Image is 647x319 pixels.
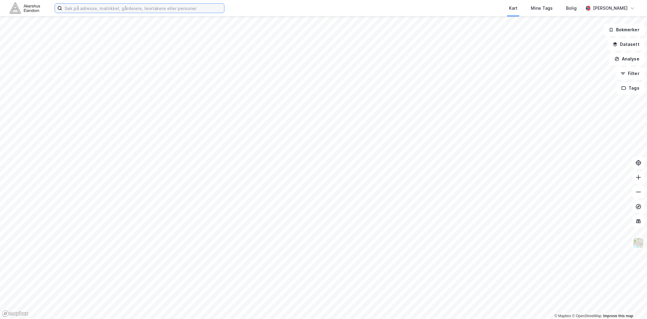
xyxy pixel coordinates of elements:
button: Datasett [608,38,645,50]
iframe: Chat Widget [617,290,647,319]
a: Mapbox homepage [2,310,29,317]
input: Søk på adresse, matrikkel, gårdeiere, leietakere eller personer [62,4,224,13]
div: Bolig [566,5,577,12]
button: Bokmerker [604,24,645,36]
div: Kontrollprogram for chat [617,290,647,319]
button: Tags [616,82,645,94]
button: Filter [615,67,645,80]
div: Mine Tags [531,5,553,12]
a: Improve this map [603,314,633,318]
div: [PERSON_NAME] [593,5,628,12]
img: akershus-eiendom-logo.9091f326c980b4bce74ccdd9f866810c.svg [10,3,40,13]
div: Kart [509,5,517,12]
img: Z [633,237,644,249]
a: OpenStreetMap [572,314,602,318]
button: Analyse [609,53,645,65]
a: Mapbox [554,314,571,318]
